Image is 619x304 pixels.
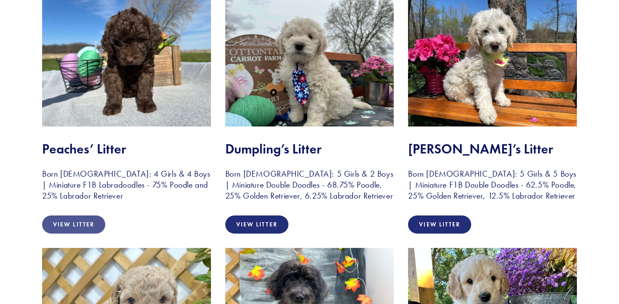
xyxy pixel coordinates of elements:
[225,141,394,157] h2: Dumpling’s Litter
[225,215,288,234] a: View Litter
[408,141,577,157] h2: [PERSON_NAME]’s Litter
[42,168,211,201] h3: Born [DEMOGRAPHIC_DATA]: 4 Girls & 4 Boys | Miniature F1B Labradoodles - 75% Poodle and 25% Labra...
[225,168,394,201] h3: Born [DEMOGRAPHIC_DATA]: 5 Girls & 2 Boys | Miniature Double Doodles - 68.75% Poodle, 25% Golden ...
[408,215,471,234] a: View Litter
[42,141,211,157] h2: Peaches’ Litter
[42,215,105,234] a: View Litter
[408,168,577,201] h3: Born [DEMOGRAPHIC_DATA]: 5 Girls & 5 Boys | Miniature F1B Double Doodles - 62.5% Poodle, 25% Gold...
